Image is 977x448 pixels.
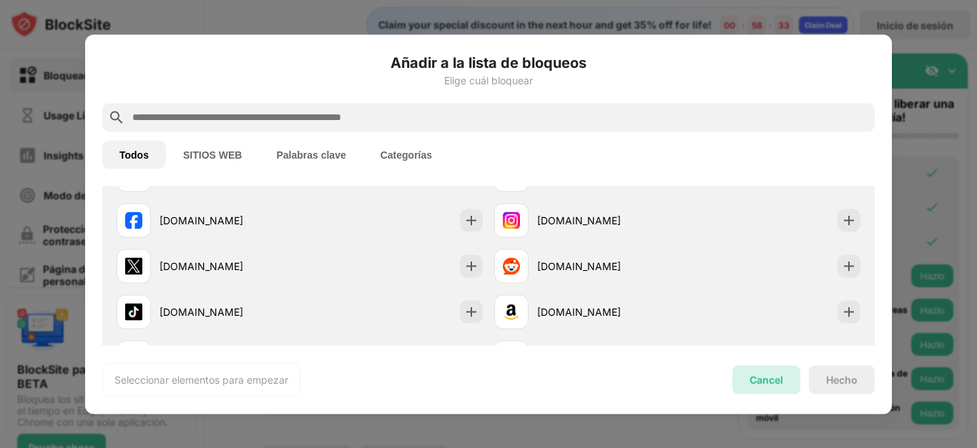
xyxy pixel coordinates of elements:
div: Seleccionar elementos para empezar [114,372,288,387]
h6: Añadir a la lista de bloqueos [102,51,875,73]
img: favicons [125,211,142,229]
button: Categorías [363,140,449,169]
button: Todos [102,140,166,169]
div: Cancel [750,374,783,386]
div: Elige cuál bloquear [102,74,875,86]
button: SITIOS WEB [166,140,259,169]
div: [DOMAIN_NAME] [537,259,677,274]
button: Palabras clave [259,140,363,169]
div: [DOMAIN_NAME] [537,304,677,319]
div: [DOMAIN_NAME] [537,213,677,228]
div: Hecho [826,374,858,385]
div: [DOMAIN_NAME] [159,259,300,274]
img: favicons [125,257,142,274]
img: search.svg [108,109,125,126]
img: favicons [503,257,520,274]
img: favicons [503,303,520,320]
img: favicons [125,303,142,320]
div: [DOMAIN_NAME] [159,213,300,228]
img: favicons [503,211,520,229]
div: [DOMAIN_NAME] [159,304,300,319]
